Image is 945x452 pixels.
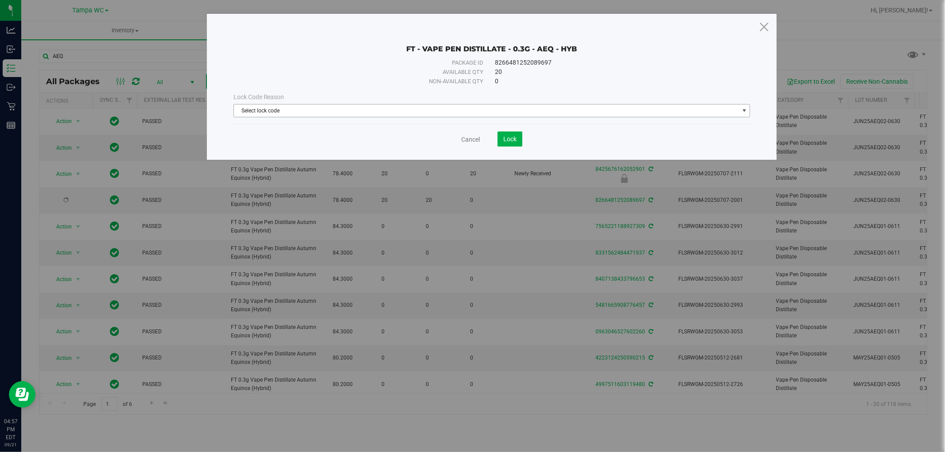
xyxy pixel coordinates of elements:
[739,104,750,117] span: select
[256,58,483,67] div: Package ID
[256,68,483,77] div: Available qty
[234,104,739,117] span: Select lock code
[256,77,483,86] div: Non-available qty
[9,381,35,408] iframe: Resource center
[233,93,284,100] span: Lock Code Reason
[461,135,480,144] a: Cancel
[495,77,727,86] div: 0
[503,135,517,143] span: Lock
[233,31,751,54] div: FT - VAPE PEN DISTILLATE - 0.3G - AEQ - HYB
[495,67,727,77] div: 20
[498,131,522,147] button: Lock
[495,58,727,67] div: 8266481252089697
